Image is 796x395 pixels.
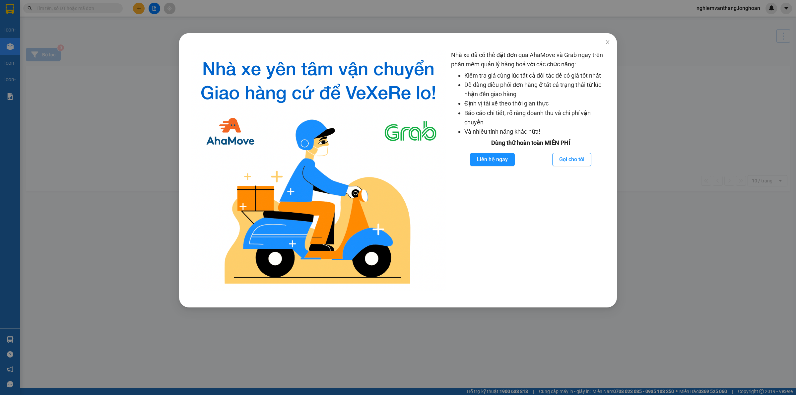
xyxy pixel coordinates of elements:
span: Gọi cho tôi [559,155,584,164]
span: close [605,39,610,45]
button: Liên hệ ngay [470,153,515,166]
button: Close [598,33,617,52]
li: Báo cáo chi tiết, rõ ràng doanh thu và chi phí vận chuyển [464,108,610,127]
div: Dùng thử hoàn toàn MIỄN PHÍ [451,138,610,148]
div: Nhà xe đã có thể đặt đơn qua AhaMove và Grab ngay trên phần mềm quản lý hàng hoá với các chức năng: [451,50,610,291]
li: Và nhiều tính năng khác nữa! [464,127,610,136]
li: Dễ dàng điều phối đơn hàng ở tất cả trạng thái từ lúc nhận đến giao hàng [464,80,610,99]
span: Liên hệ ngay [477,155,508,164]
li: Định vị tài xế theo thời gian thực [464,99,610,108]
li: Kiểm tra giá cùng lúc tất cả đối tác để có giá tốt nhất [464,71,610,80]
button: Gọi cho tôi [552,153,591,166]
img: logo [191,50,446,291]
